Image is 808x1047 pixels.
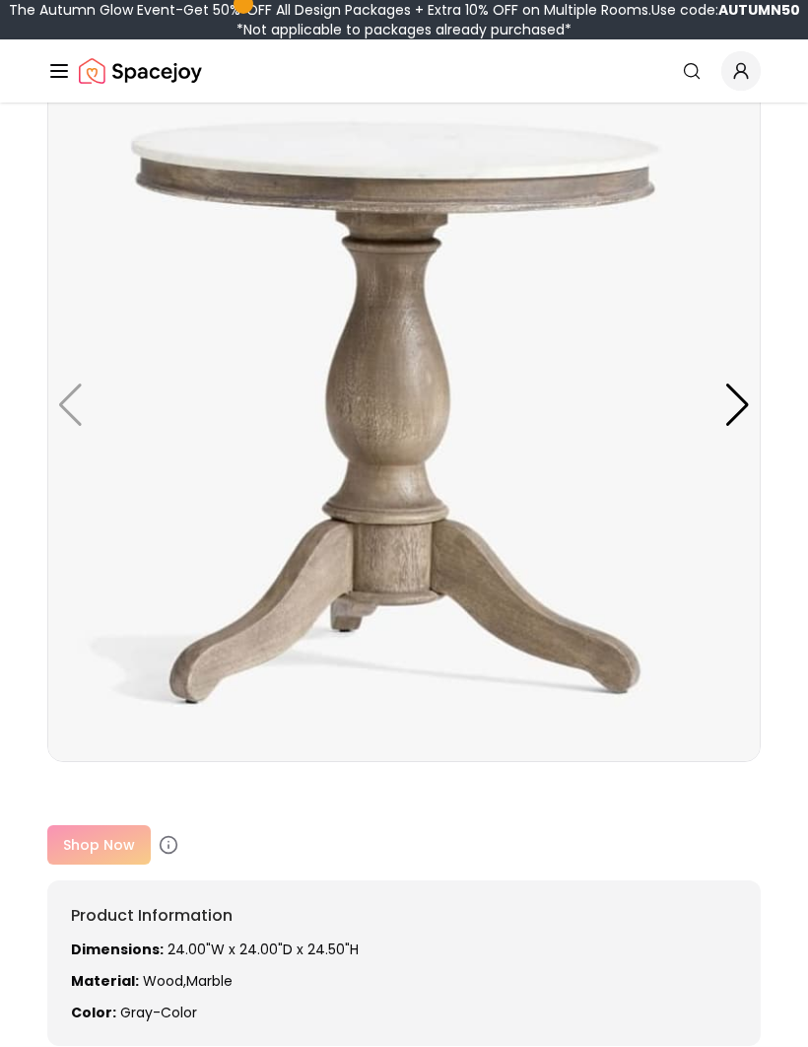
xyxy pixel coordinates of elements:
[71,940,737,959] p: 24.00"W x 24.00"D x 24.50"H
[79,51,202,91] a: Spacejoy
[79,51,202,91] img: Spacejoy Logo
[120,1003,197,1022] span: gray-color
[71,1003,116,1022] strong: Color:
[47,48,761,762] img: https://storage.googleapis.com/spacejoy-main/assets/5f846a186f8bff00362029f3/product_0_cb81a94f5ndd
[143,971,233,991] span: Wood,Marble
[71,971,139,991] strong: Material:
[47,39,761,103] nav: Global
[71,940,164,959] strong: Dimensions:
[71,904,737,928] h6: Product Information
[236,20,572,39] span: *Not applicable to packages already purchased*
